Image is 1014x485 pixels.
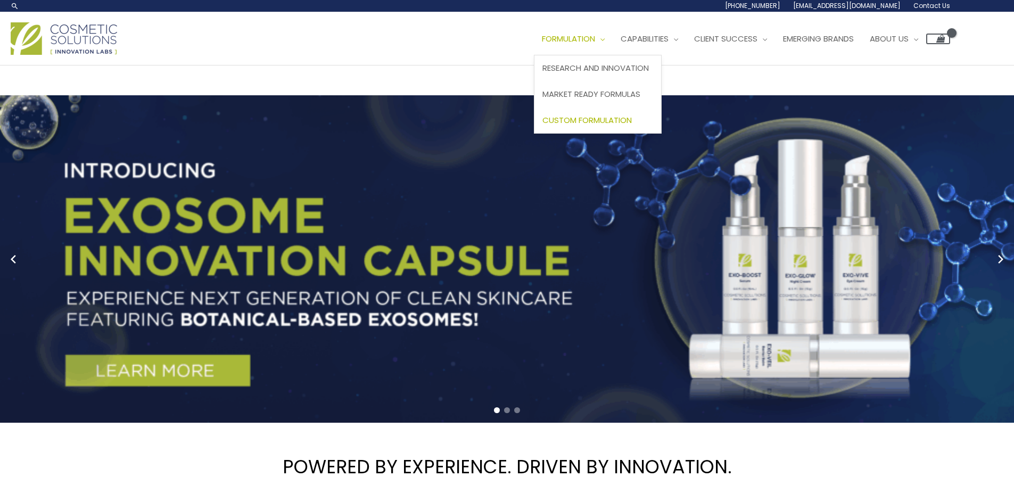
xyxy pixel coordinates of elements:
span: [PHONE_NUMBER] [725,1,780,10]
span: Go to slide 3 [514,407,520,413]
span: Emerging Brands [783,33,854,44]
span: Research and Innovation [542,62,649,73]
a: Market Ready Formulas [534,81,661,108]
span: Client Success [694,33,757,44]
button: Next slide [993,251,1009,267]
nav: Site Navigation [526,23,950,55]
a: View Shopping Cart, empty [926,34,950,44]
span: Market Ready Formulas [542,88,640,100]
span: Go to slide 1 [494,407,500,413]
a: About Us [862,23,926,55]
a: Research and Innovation [534,55,661,81]
a: Formulation [534,23,613,55]
span: Contact Us [913,1,950,10]
span: Capabilities [621,33,669,44]
a: Client Success [686,23,775,55]
a: Capabilities [613,23,686,55]
button: Previous slide [5,251,21,267]
a: Search icon link [11,2,19,10]
span: Custom Formulation [542,114,632,126]
a: Emerging Brands [775,23,862,55]
span: About Us [870,33,909,44]
img: Cosmetic Solutions Logo [11,22,117,55]
span: Formulation [542,33,595,44]
span: Go to slide 2 [504,407,510,413]
a: Custom Formulation [534,107,661,133]
span: [EMAIL_ADDRESS][DOMAIN_NAME] [793,1,901,10]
